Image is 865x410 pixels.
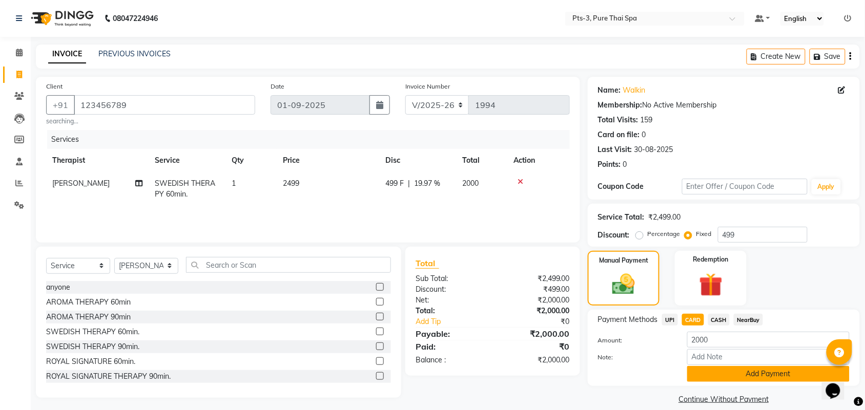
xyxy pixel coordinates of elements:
label: Date [271,82,284,91]
span: 2000 [462,179,479,188]
input: Search or Scan [186,257,391,273]
div: ₹0 [492,340,578,353]
a: Continue Without Payment [590,394,858,405]
div: 0 [642,130,646,140]
th: Disc [379,149,456,172]
div: Points: [598,159,621,170]
th: Service [149,149,225,172]
span: SWEDISH THERAPY 60min. [155,179,215,199]
div: 30-08-2025 [634,144,673,155]
div: Net: [408,295,493,306]
div: ₹499.00 [492,284,578,295]
div: Services [47,130,578,149]
th: Total [456,149,507,172]
div: Discount: [408,284,493,295]
div: No Active Membership [598,100,850,111]
input: Enter Offer / Coupon Code [682,179,808,195]
label: Manual Payment [599,256,648,265]
div: 0 [623,159,627,170]
div: ₹2,000.00 [492,355,578,365]
div: Service Total: [598,212,645,223]
button: Create New [747,49,806,64]
a: PREVIOUS INVOICES [98,49,171,58]
button: Save [810,49,846,64]
div: AROMA THERAPY 90min [46,312,131,322]
div: AROMA THERAPY 60min [46,297,131,308]
span: CASH [708,314,730,326]
div: ROYAL SIGNATURE 60min. [46,356,135,367]
div: Coupon Code [598,181,682,192]
div: ₹2,499.00 [649,212,681,223]
div: Total: [408,306,493,316]
label: Fixed [696,229,712,239]
label: Percentage [648,229,681,239]
div: Last Visit: [598,144,632,155]
small: searching... [46,117,255,126]
span: 19.97 % [414,178,440,189]
div: Payable: [408,328,493,340]
span: 2499 [283,179,299,188]
div: anyone [46,282,70,293]
div: Membership: [598,100,643,111]
b: 08047224946 [113,4,158,33]
label: Amount: [590,336,679,345]
span: Total [416,258,439,269]
div: Balance : [408,355,493,365]
div: SWEDISH THERAPY 60min. [46,327,139,337]
input: Amount [687,332,850,348]
a: Add Tip [408,316,507,327]
div: ₹0 [507,316,578,327]
button: +91 [46,95,75,115]
div: Name: [598,85,621,96]
img: _gift.svg [692,270,730,299]
span: NearBuy [734,314,763,326]
label: Note: [590,353,679,362]
div: Card on file: [598,130,640,140]
img: logo [26,4,96,33]
input: Search by Name/Mobile/Email/Code [74,95,255,115]
div: Sub Total: [408,273,493,284]
span: | [408,178,410,189]
div: Total Visits: [598,115,639,125]
div: ₹2,000.00 [492,295,578,306]
button: Apply [812,179,841,195]
div: SWEDISH THERAPY 90min. [46,341,139,352]
a: INVOICE [48,45,86,63]
span: UPI [662,314,678,326]
span: 499 F [385,178,404,189]
div: ₹2,499.00 [492,273,578,284]
th: Qty [225,149,277,172]
label: Redemption [693,255,729,264]
span: Payment Methods [598,314,658,325]
div: Discount: [598,230,630,241]
span: [PERSON_NAME] [52,179,110,188]
a: Walkin [623,85,646,96]
div: ₹2,000.00 [492,306,578,316]
div: Paid: [408,340,493,353]
button: Add Payment [687,366,850,382]
span: CARD [682,314,704,326]
span: 1 [232,179,236,188]
div: ₹2,000.00 [492,328,578,340]
label: Invoice Number [405,82,450,91]
img: _cash.svg [605,271,642,297]
th: Action [507,149,570,172]
iframe: chat widget [822,369,855,400]
th: Price [277,149,379,172]
div: 159 [641,115,653,125]
label: Client [46,82,63,91]
input: Add Note [687,349,850,365]
th: Therapist [46,149,149,172]
div: ROYAL SIGNATURE THERAPY 90min. [46,371,171,382]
